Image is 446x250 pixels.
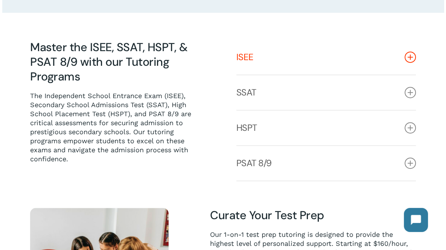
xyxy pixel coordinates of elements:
[236,75,416,110] a: SSAT
[236,40,416,74] a: ISEE
[30,40,195,84] h3: Master the ISEE, SSAT, HSPT, & PSAT 8/9 with our Tutoring Programs
[210,208,416,223] h3: Curate Your Test Prep
[236,111,416,145] a: HSPT
[30,91,195,164] p: The Independent School Entrance Exam (ISEE), Secondary School Admissions Test (SSAT), High School...
[396,200,435,239] iframe: Chatbot
[236,146,416,180] a: PSAT 8/9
